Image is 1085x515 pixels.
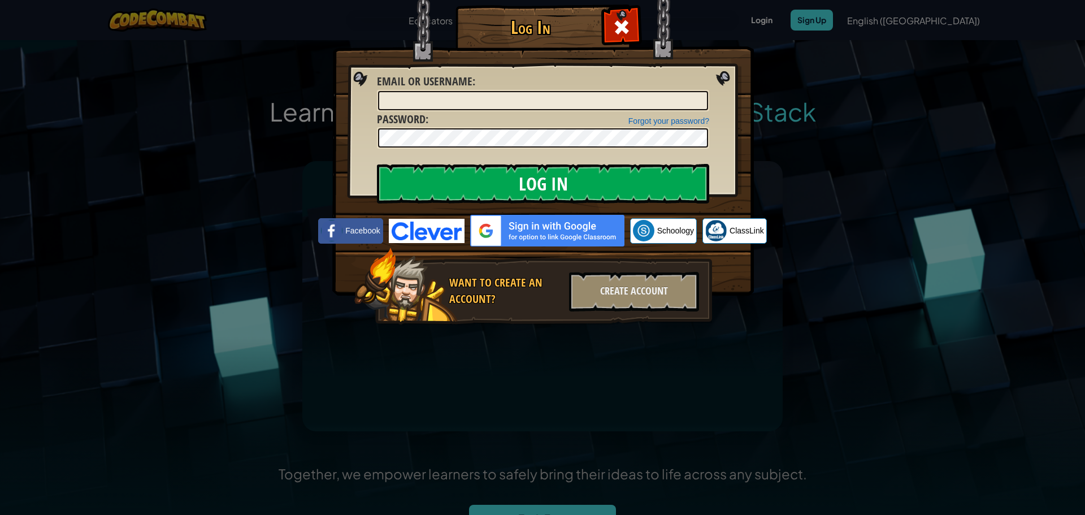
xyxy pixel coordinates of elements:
img: facebook_small.png [321,220,342,241]
img: schoology.png [633,220,654,241]
h1: Log In [458,18,602,37]
label: : [377,111,428,128]
span: Facebook [345,225,380,236]
img: clever-logo-blue.png [389,219,465,243]
span: Schoology [657,225,694,236]
input: Log In [377,164,709,204]
img: classlink-logo-small.png [705,220,727,241]
span: Password [377,111,426,127]
div: Create Account [569,272,699,311]
span: ClassLink [730,225,764,236]
span: Email or Username [377,73,472,89]
label: : [377,73,475,90]
a: Forgot your password? [628,116,709,125]
img: gplus_sso_button2.svg [470,215,624,246]
div: Want to create an account? [449,275,562,307]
